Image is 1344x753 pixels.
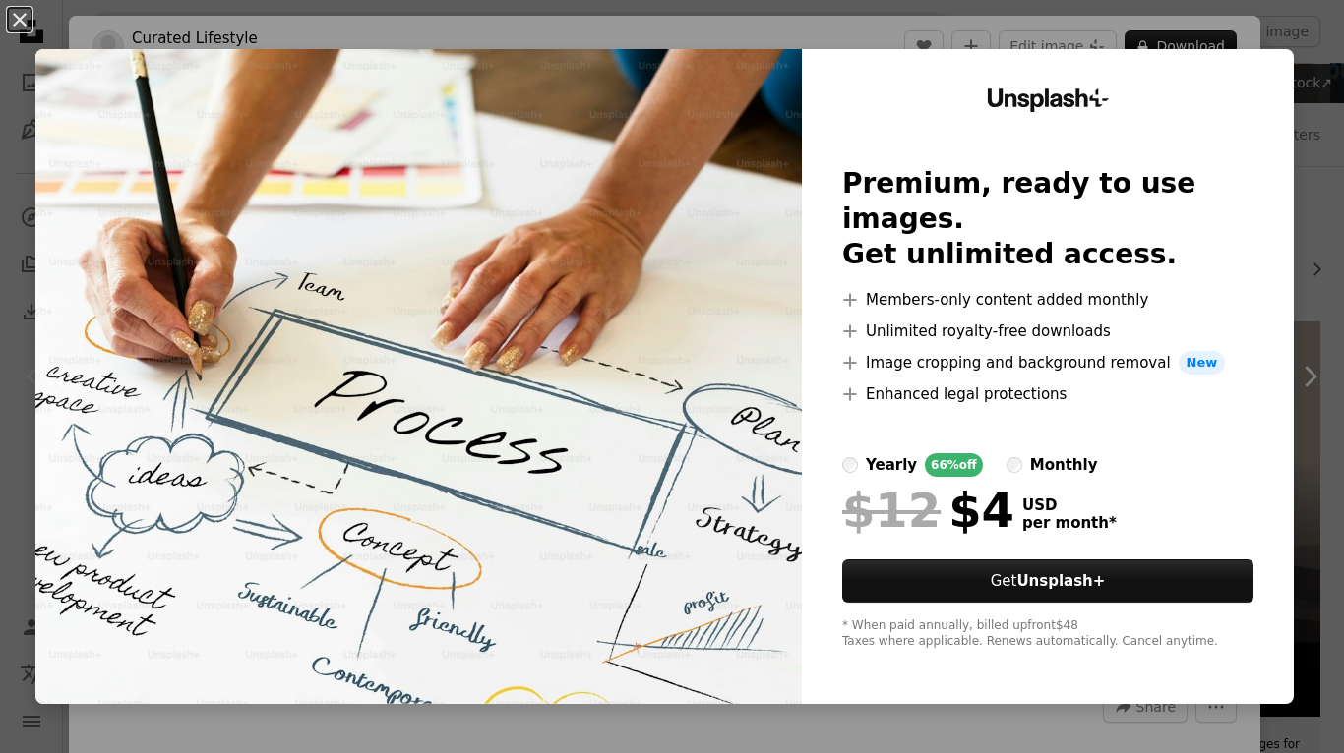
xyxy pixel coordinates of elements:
[842,485,941,536] span: $12
[1022,496,1117,514] span: USD
[1022,514,1117,532] span: per month *
[842,485,1014,536] div: $4
[842,457,858,473] input: yearly66%off
[1007,457,1022,473] input: monthly
[842,559,1253,603] button: GetUnsplash+
[842,288,1253,312] li: Members-only content added monthly
[842,382,1253,406] li: Enhanced legal protections
[842,351,1253,375] li: Image cropping and background removal
[842,166,1253,272] h2: Premium, ready to use images. Get unlimited access.
[842,618,1253,650] div: * When paid annually, billed upfront $48 Taxes where applicable. Renews automatically. Cancel any...
[925,453,983,477] div: 66% off
[1016,572,1105,590] strong: Unsplash+
[1179,351,1226,375] span: New
[1030,453,1098,477] div: monthly
[842,319,1253,343] li: Unlimited royalty-free downloads
[866,453,917,477] div: yearly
